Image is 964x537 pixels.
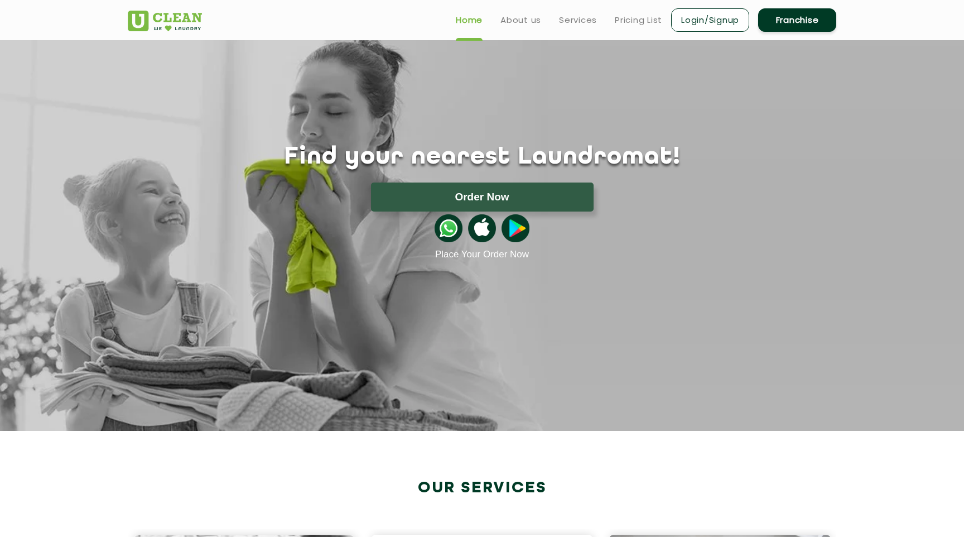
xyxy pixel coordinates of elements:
[128,11,202,31] img: UClean Laundry and Dry Cleaning
[435,249,529,260] a: Place Your Order Now
[128,479,836,497] h2: Our Services
[468,214,496,242] img: apple-icon.png
[119,143,845,171] h1: Find your nearest Laundromat!
[559,13,597,27] a: Services
[502,214,529,242] img: playstoreicon.png
[456,13,483,27] a: Home
[371,183,594,212] button: Order Now
[435,214,462,242] img: whatsappicon.png
[615,13,662,27] a: Pricing List
[671,8,749,32] a: Login/Signup
[500,13,541,27] a: About us
[758,8,836,32] a: Franchise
